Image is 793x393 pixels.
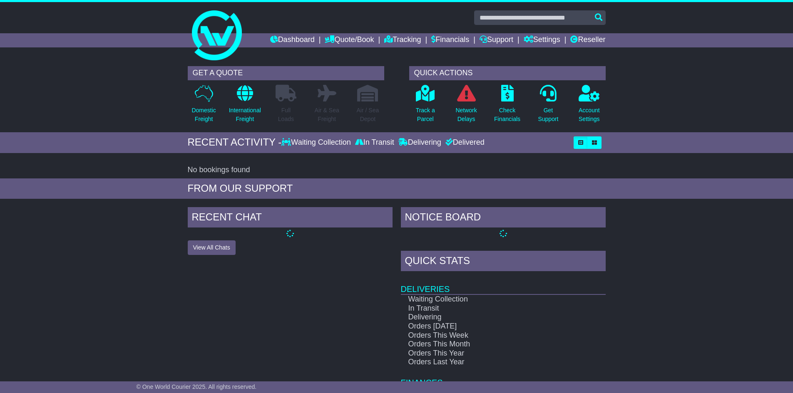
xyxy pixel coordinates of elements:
[137,383,257,390] span: © One World Courier 2025. All rights reserved.
[353,138,396,147] div: In Transit
[401,367,606,388] td: Finances
[188,166,606,175] div: No bookings found
[443,138,485,147] div: Delivered
[415,84,435,128] a: Track aParcel
[401,294,576,304] td: Waiting Collection
[401,304,576,313] td: In Transit
[191,84,216,128] a: DomesticFreight
[431,33,469,47] a: Financials
[409,66,606,80] div: QUICK ACTIONS
[401,349,576,358] td: Orders This Year
[401,322,576,331] td: Orders [DATE]
[229,106,261,124] p: International Freight
[401,340,576,349] td: Orders This Month
[384,33,421,47] a: Tracking
[188,207,393,230] div: RECENT CHAT
[494,84,521,128] a: CheckFinancials
[538,106,558,124] p: Get Support
[357,106,379,124] p: Air / Sea Depot
[537,84,559,128] a: GetSupport
[276,106,296,124] p: Full Loads
[579,106,600,124] p: Account Settings
[188,66,384,80] div: GET A QUOTE
[570,33,605,47] a: Reseller
[401,331,576,340] td: Orders This Week
[401,358,576,367] td: Orders Last Year
[416,106,435,124] p: Track a Parcel
[401,313,576,322] td: Delivering
[401,207,606,230] div: NOTICE BOARD
[494,106,520,124] p: Check Financials
[188,136,282,148] div: RECENT ACTIVITY -
[315,106,339,124] p: Air & Sea Freight
[401,251,606,273] div: Quick Stats
[401,273,606,294] td: Deliveries
[480,33,513,47] a: Support
[396,138,443,147] div: Delivering
[188,240,236,255] button: View All Chats
[270,33,315,47] a: Dashboard
[191,106,216,124] p: Domestic Freight
[524,33,560,47] a: Settings
[229,84,261,128] a: InternationalFreight
[188,183,606,195] div: FROM OUR SUPPORT
[281,138,353,147] div: Waiting Collection
[578,84,600,128] a: AccountSettings
[455,84,477,128] a: NetworkDelays
[325,33,374,47] a: Quote/Book
[455,106,477,124] p: Network Delays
